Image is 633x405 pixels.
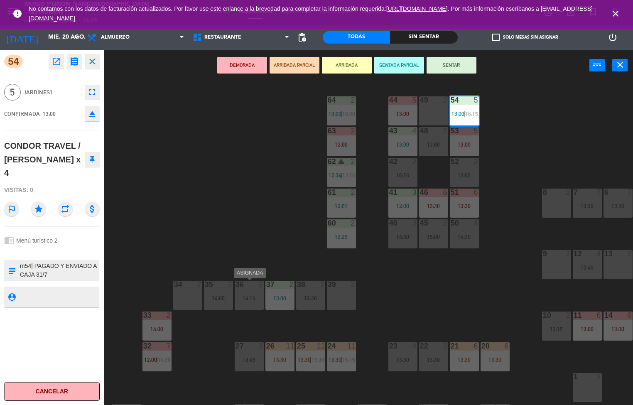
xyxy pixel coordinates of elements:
span: 13:00 [451,110,464,117]
button: ARRIBADA PARCIAL [270,57,319,74]
span: | [341,356,342,363]
div: 2 [351,281,356,288]
div: 3 [443,342,448,350]
i: chrome_reader_mode [4,236,14,245]
div: 13:30 [573,203,602,209]
button: eject [85,106,100,121]
i: fullscreen [87,87,97,97]
i: eject [87,109,97,119]
div: 33 [143,312,144,319]
i: repeat [58,201,73,216]
div: 36 [236,281,236,288]
span: 5 [4,84,21,101]
div: 6 [596,312,601,319]
span: 14:30 [158,356,171,363]
div: 12:51 [327,203,356,209]
div: 42 [389,158,390,165]
span: Almuerzo [101,34,130,40]
div: 2 [566,250,571,258]
div: 3 [412,219,417,227]
span: 12:34 [329,172,341,179]
div: 2 [166,312,171,319]
div: 14:15 [235,295,264,301]
div: 13:45 [573,265,602,270]
i: person_pin [7,292,16,302]
div: 13:30 [419,203,448,209]
div: 13:00 [450,142,479,147]
span: | [341,172,342,179]
div: 11 [286,342,294,350]
div: 16:15 [388,172,417,178]
div: 4 [596,250,601,258]
div: 13:00 [265,295,294,301]
i: open_in_new [52,56,61,66]
i: subject [7,266,16,275]
div: 2 [412,158,417,165]
div: 13:30 [604,203,633,209]
div: 7 [627,189,632,196]
div: 2 [596,373,601,380]
span: Restaurante [204,34,241,40]
div: 13:30 [419,357,448,363]
div: 2 [320,281,325,288]
span: 16:15 [465,110,478,117]
div: 2 [351,219,356,227]
div: 6 [504,342,509,350]
button: fullscreen [85,85,100,100]
span: | [341,110,342,117]
span: 12:00 [144,356,157,363]
div: 13:00 [388,111,417,117]
div: 6 [627,312,632,319]
div: Todas [323,31,390,44]
span: 13:00 [43,110,56,117]
div: CONDOR TRAVEL / [PERSON_NAME] x 4 [4,139,85,180]
div: 2 [351,189,356,196]
span: 15:30 [312,356,324,363]
span: Menú turístico 2 [16,237,58,244]
div: 4 [412,127,417,135]
i: power_input [592,60,602,70]
div: 14:00 [204,295,233,301]
div: 43 [389,127,390,135]
div: 2 [443,96,448,104]
div: 20 [481,342,482,350]
div: 5 [412,96,417,104]
div: 15:00 [419,234,448,240]
i: close [87,56,97,66]
span: 16:00 [342,110,355,117]
div: 7 [166,342,171,350]
div: 37 [266,281,267,288]
span: 13:00 [329,110,341,117]
div: 44 [389,96,390,104]
div: 2 [443,127,448,135]
span: 54 [4,55,23,68]
div: 6 [604,189,605,196]
div: ASIGNADA [234,268,266,278]
div: 12:00 [388,203,417,209]
div: 2 [351,127,356,135]
div: 13:30 [388,357,417,363]
span: | [156,356,158,363]
div: 13:00 [573,326,602,332]
i: arrow_drop_down [71,32,81,42]
div: 6 [443,189,448,196]
div: 23 [389,342,390,350]
div: 13:15 [542,326,571,332]
button: Cancelar [4,382,100,401]
div: 32 [143,342,144,350]
button: ARRIBADA [322,57,372,74]
div: 2 [443,219,448,227]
